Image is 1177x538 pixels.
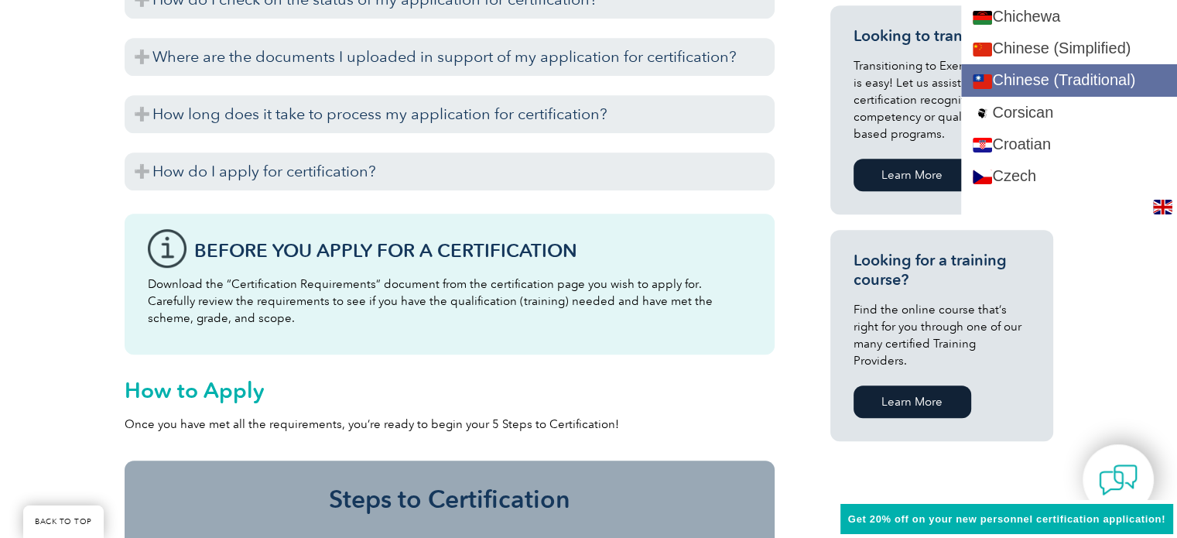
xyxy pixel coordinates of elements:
[148,484,751,515] h3: Steps to Certification
[961,129,1177,160] a: Croatian
[848,513,1165,525] span: Get 20% off on your new personnel certification application!
[125,95,775,133] h3: How long does it take to process my application for certification?
[961,97,1177,129] a: Corsican
[23,505,104,538] a: BACK TO TOP
[125,38,775,76] h3: Where are the documents I uploaded in support of my application for certification?
[125,378,775,403] h2: How to Apply
[961,64,1177,96] a: Chinese (Traditional)
[854,57,1030,142] p: Transitioning to Exemplar Global is easy! Let us assist you with our certification recognition, c...
[961,160,1177,192] a: Czech
[961,192,1177,224] a: Danish
[973,43,992,57] img: zh-CN
[194,241,751,260] h3: Before You Apply For a Certification
[854,386,971,418] a: Learn More
[973,74,992,89] img: zh-TW
[854,251,1030,290] h3: Looking for a training course?
[854,26,1030,46] h3: Looking to transition?
[1099,461,1138,499] img: contact-chat.png
[961,33,1177,64] a: Chinese (Simplified)
[961,1,1177,33] a: Chichewa
[854,159,971,191] a: Learn More
[125,152,775,190] h3: How do I apply for certification?
[854,301,1030,369] p: Find the online course that’s right for you through one of our many certified Training Providers.
[125,416,775,433] p: Once you have met all the requirements, you’re ready to begin your 5 Steps to Certification!
[973,106,992,121] img: co
[973,170,992,184] img: cs
[973,11,992,26] img: ny
[973,138,992,152] img: hr
[148,276,751,327] p: Download the “Certification Requirements” document from the certification page you wish to apply ...
[1153,200,1172,214] img: en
